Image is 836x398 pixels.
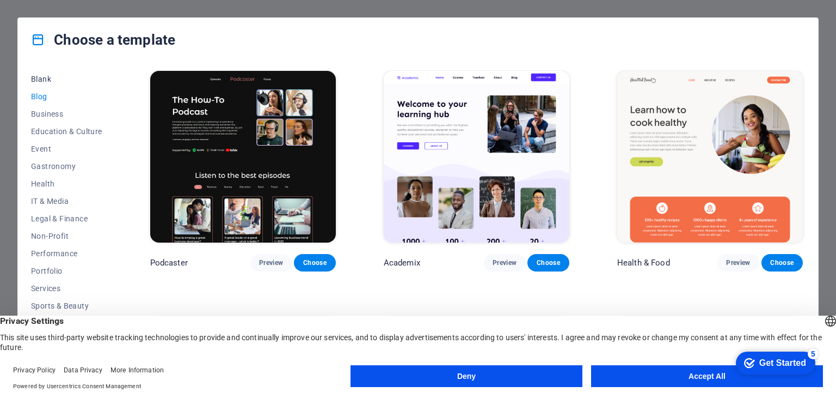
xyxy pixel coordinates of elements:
span: Preview [259,258,283,267]
span: Services [31,284,102,293]
span: Event [31,144,102,153]
span: Preview [726,258,750,267]
img: Academix [384,71,569,242]
div: Get Started [32,12,79,22]
span: Gastronomy [31,162,102,171]
button: Legal & Finance [31,210,102,227]
span: Blog [31,92,102,101]
button: Choose [294,254,335,272]
button: Preview [717,254,759,272]
div: Get Started 5 items remaining, 0% complete [9,5,88,28]
p: Podcaster [150,257,188,268]
button: Sports & Beauty [31,297,102,315]
button: Blank [31,70,102,88]
span: Education & Culture [31,127,102,136]
span: Blank [31,75,102,83]
img: Health & Food [617,71,803,242]
p: Academix [384,257,420,268]
span: Non-Profit [31,232,102,240]
button: Education & Culture [31,123,102,140]
button: Business [31,105,102,123]
button: Gastronomy [31,158,102,175]
button: IT & Media [31,192,102,210]
button: Choose [527,254,569,272]
span: Legal & Finance [31,214,102,223]
button: Preview [484,254,525,272]
button: Blog [31,88,102,105]
button: Services [31,280,102,297]
span: Choose [303,258,327,267]
button: Non-Profit [31,227,102,245]
span: Preview [493,258,517,267]
button: Event [31,140,102,158]
span: Business [31,110,102,118]
span: Portfolio [31,267,102,275]
span: Sports & Beauty [31,301,102,310]
span: IT & Media [31,197,102,206]
img: Podcaster [150,71,336,242]
button: Portfolio [31,262,102,280]
p: Health & Food [617,257,670,268]
button: Health [31,175,102,192]
span: Choose [770,258,794,267]
span: Performance [31,249,102,258]
span: Choose [536,258,560,267]
div: 5 [81,2,91,13]
button: Trades [31,315,102,332]
h4: Choose a template [31,31,175,49]
button: Choose [761,254,803,272]
span: Health [31,179,102,188]
button: Preview [250,254,292,272]
button: Performance [31,245,102,262]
